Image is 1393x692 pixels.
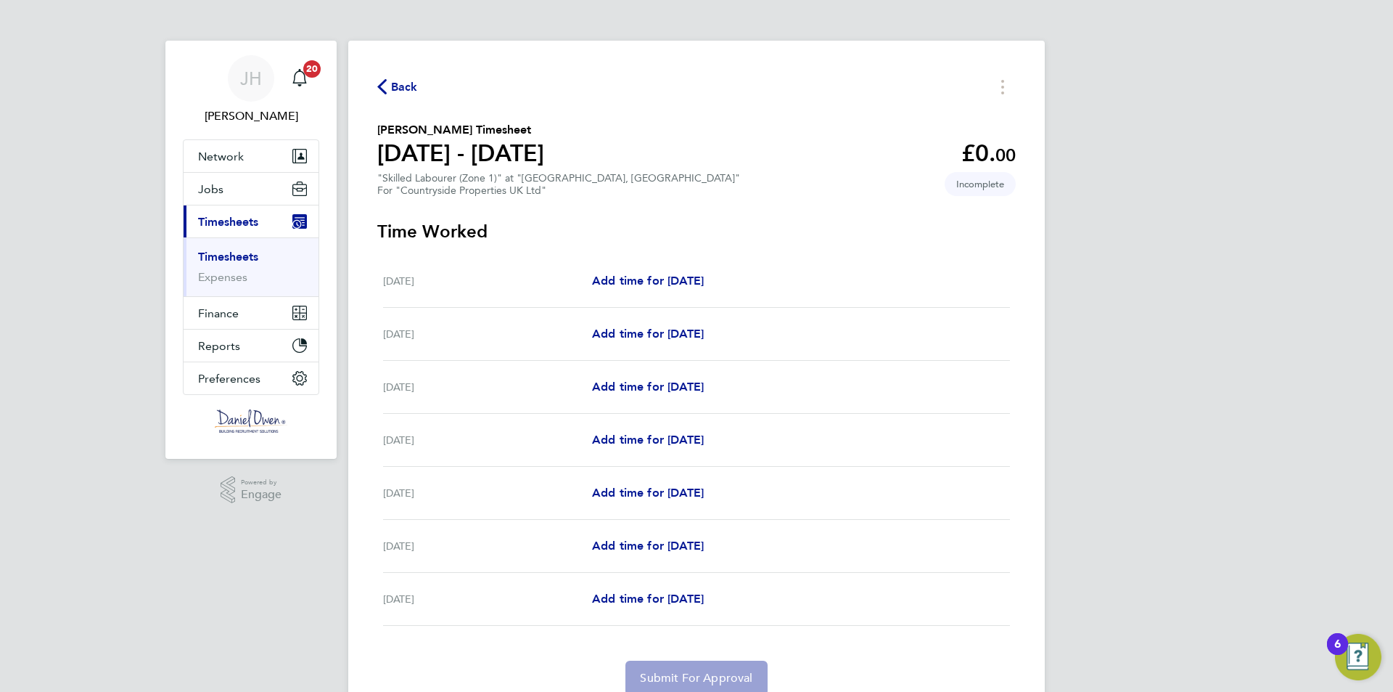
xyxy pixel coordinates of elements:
[592,433,704,447] span: Add time for [DATE]
[377,184,740,197] div: For "Countryside Properties UK Ltd"
[221,476,282,504] a: Powered byEngage
[592,274,704,288] span: Add time for [DATE]
[198,215,258,229] span: Timesheets
[592,537,704,555] a: Add time for [DATE]
[1335,634,1381,680] button: Open Resource Center, 6 new notifications
[184,330,319,362] button: Reports
[183,107,319,125] span: James Heath
[592,592,704,606] span: Add time for [DATE]
[303,60,321,78] span: 20
[383,325,592,343] div: [DATE]
[377,78,418,96] button: Back
[198,339,240,353] span: Reports
[183,410,319,433] a: Go to home page
[383,431,592,449] div: [DATE]
[215,410,287,433] img: danielowen-logo-retina.png
[961,139,1016,167] app-decimal: £0.
[391,78,418,96] span: Back
[592,431,704,449] a: Add time for [DATE]
[241,476,282,489] span: Powered by
[377,139,544,168] h1: [DATE] - [DATE]
[198,372,260,386] span: Preferences
[592,590,704,608] a: Add time for [DATE]
[240,69,262,88] span: JH
[198,270,247,284] a: Expenses
[377,121,544,139] h2: [PERSON_NAME] Timesheet
[198,150,244,163] span: Network
[592,272,704,290] a: Add time for [DATE]
[592,484,704,502] a: Add time for [DATE]
[285,55,314,102] a: 20
[990,76,1016,98] button: Timesheets Menu
[592,327,704,341] span: Add time for [DATE]
[945,172,1016,196] span: This timesheet is Incomplete.
[383,378,592,396] div: [DATE]
[592,378,704,396] a: Add time for [DATE]
[592,539,704,553] span: Add time for [DATE]
[198,182,223,196] span: Jobs
[1334,644,1341,663] div: 6
[184,237,319,296] div: Timesheets
[377,172,740,197] div: "Skilled Labourer (Zone 1)" at "[GEOGRAPHIC_DATA], [GEOGRAPHIC_DATA]"
[184,140,319,172] button: Network
[184,173,319,205] button: Jobs
[183,55,319,125] a: JH[PERSON_NAME]
[165,41,337,459] nav: Main navigation
[184,297,319,329] button: Finance
[383,272,592,290] div: [DATE]
[377,220,1016,243] h3: Time Worked
[995,144,1016,166] span: 00
[184,362,319,394] button: Preferences
[592,325,704,343] a: Add time for [DATE]
[592,486,704,500] span: Add time for [DATE]
[198,250,258,264] a: Timesheets
[383,590,592,608] div: [DATE]
[198,306,239,320] span: Finance
[592,380,704,394] span: Add time for [DATE]
[241,489,282,501] span: Engage
[184,205,319,237] button: Timesheets
[383,537,592,555] div: [DATE]
[383,484,592,502] div: [DATE]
